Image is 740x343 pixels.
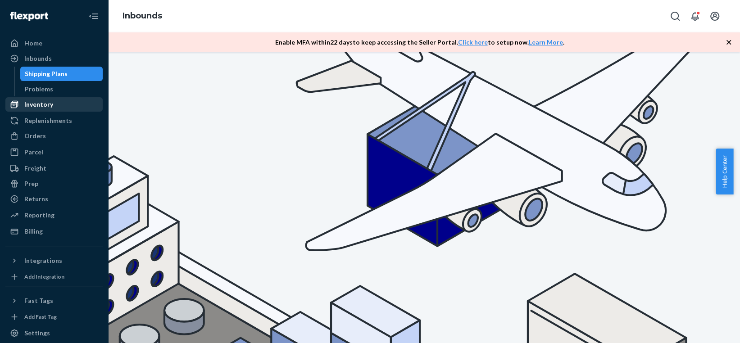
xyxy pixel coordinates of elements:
[24,227,43,236] div: Billing
[706,7,724,25] button: Open account menu
[5,311,103,322] a: Add Fast Tag
[24,131,46,140] div: Orders
[5,97,103,112] a: Inventory
[24,54,52,63] div: Inbounds
[24,211,54,220] div: Reporting
[24,179,38,188] div: Prep
[5,145,103,159] a: Parcel
[24,100,53,109] div: Inventory
[666,7,684,25] button: Open Search Box
[716,149,733,194] button: Help Center
[529,38,563,46] a: Learn More
[5,176,103,191] a: Prep
[5,129,103,143] a: Orders
[5,253,103,268] button: Integrations
[5,51,103,66] a: Inbounds
[20,67,103,81] a: Shipping Plans
[24,39,42,48] div: Home
[24,296,53,305] div: Fast Tags
[10,12,48,21] img: Flexport logo
[25,85,53,94] div: Problems
[115,3,169,29] ol: breadcrumbs
[20,82,103,96] a: Problems
[24,329,50,338] div: Settings
[24,164,46,173] div: Freight
[5,271,103,282] a: Add Integration
[25,69,68,78] div: Shipping Plans
[5,208,103,222] a: Reporting
[24,313,57,320] div: Add Fast Tag
[123,11,162,21] a: Inbounds
[5,192,103,206] a: Returns
[24,194,48,203] div: Returns
[458,38,488,46] a: Click here
[85,7,103,25] button: Close Navigation
[5,36,103,50] a: Home
[5,326,103,340] a: Settings
[24,116,72,125] div: Replenishments
[5,224,103,239] a: Billing
[686,7,704,25] button: Open notifications
[24,273,64,280] div: Add Integration
[24,148,43,157] div: Parcel
[275,38,564,47] p: Enable MFA within 22 days to keep accessing the Seller Portal. to setup now. .
[5,293,103,308] button: Fast Tags
[24,256,62,265] div: Integrations
[5,113,103,128] a: Replenishments
[5,161,103,176] a: Freight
